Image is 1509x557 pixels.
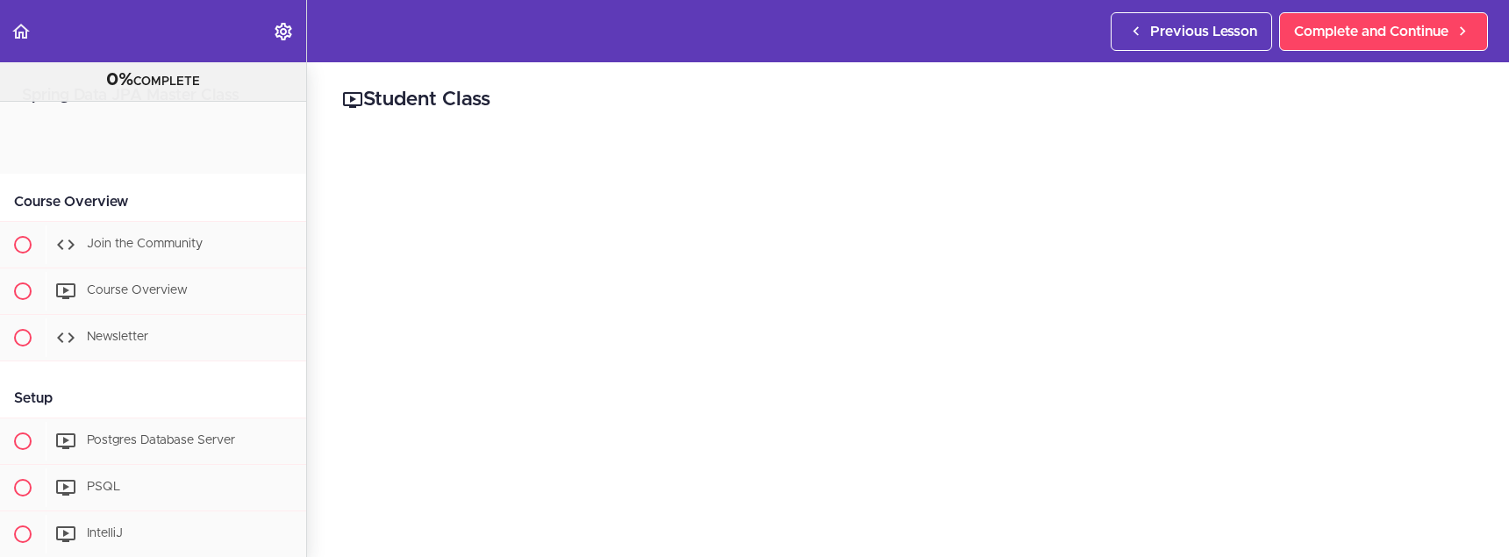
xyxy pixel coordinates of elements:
[87,331,148,343] span: Newsletter
[87,238,203,250] span: Join the Community
[106,71,133,89] span: 0%
[273,21,294,42] svg: Settings Menu
[342,85,1474,115] h2: Student Class
[1111,12,1272,51] a: Previous Lesson
[1150,21,1257,42] span: Previous Lesson
[87,527,123,539] span: IntelliJ
[22,69,284,92] div: COMPLETE
[87,434,235,446] span: Postgres Database Server
[87,284,188,296] span: Course Overview
[1294,21,1448,42] span: Complete and Continue
[11,21,32,42] svg: Back to course curriculum
[1279,12,1488,51] a: Complete and Continue
[87,481,120,493] span: PSQL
